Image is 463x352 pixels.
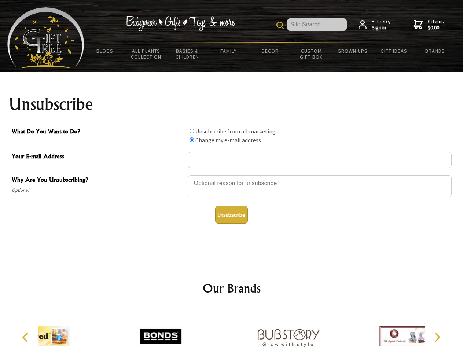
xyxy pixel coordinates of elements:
button: Next [429,329,445,345]
a: Babies & Children [167,43,208,65]
a: Decor [249,43,291,59]
span: Your E-mail Address [12,152,184,162]
span: Hi there, [372,18,390,31]
textarea: Why Are You Unsubscribing? [188,175,452,197]
button: Unsubscribe [215,206,248,224]
h2: Our Brands [15,279,449,297]
a: BLOGS [84,43,126,59]
input: Site Search [287,18,347,31]
span: What Do You Want to Do? [12,127,184,137]
a: Brands [415,43,456,59]
a: Custom Gift Box [291,43,332,65]
button: Previous [18,329,34,345]
input: What Do You Want to Do? [190,129,194,133]
span: Optional [12,186,184,195]
strong: $0.00 [428,25,444,31]
input: Your E-mail Address [188,152,452,168]
img: Babyware - Gifts - Toys and more... [7,7,84,68]
label: Unsubscribe from all marketing [195,128,276,135]
a: Family [208,43,250,59]
input: What Do You Want to Do? [190,137,194,142]
span: 0 items [428,18,444,31]
label: Change my e-mail address [195,136,261,144]
a: All Plants Collection [126,43,167,65]
strong: Sign in [372,25,390,31]
h1: Unsubscribe [9,95,455,113]
a: Hi there,Sign in [359,18,390,31]
span: Why Are You Unsubscribing? [12,175,184,186]
a: Grown Ups [332,43,373,59]
a: Gift Ideas [373,43,415,59]
a: 0 items$0.00 [414,18,444,31]
img: product search [276,22,284,29]
img: Babywear - Gifts - Toys & more [125,16,235,31]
